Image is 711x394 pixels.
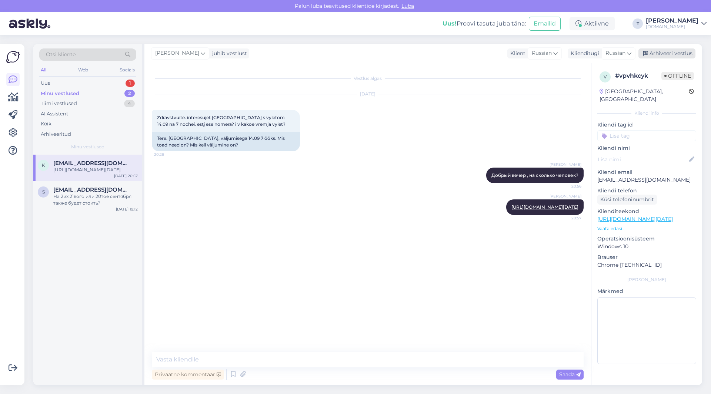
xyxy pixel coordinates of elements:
[597,243,696,250] p: Windows 10
[6,50,20,64] img: Askly Logo
[597,195,657,205] div: Küsi telefoninumbrit
[155,49,199,57] span: [PERSON_NAME]
[53,193,138,206] div: На 2их 21вого или 20тое сентября также будет стоить?
[41,131,71,138] div: Arhiveeritud
[399,3,416,9] span: Luba
[71,144,104,150] span: Minu vestlused
[554,215,581,221] span: 20:57
[597,216,673,222] a: [URL][DOMAIN_NAME][DATE]
[209,50,247,57] div: juhib vestlust
[41,90,79,97] div: Minu vestlused
[570,17,615,30] div: Aktiivne
[550,193,581,199] span: [PERSON_NAME]
[42,189,45,195] span: s
[597,168,696,176] p: Kliendi email
[53,186,130,193] span: saviand94@mail.ru
[118,65,136,75] div: Socials
[661,72,694,80] span: Offline
[532,49,552,57] span: Russian
[597,130,696,141] input: Lisa tag
[646,24,698,30] div: [DOMAIN_NAME]
[53,160,130,166] span: ksenijaa@mail.ru
[152,132,300,151] div: Tere. [GEOGRAPHIC_DATA], väljumisega 14.09 7 ööks. Mis toad need on? Mis kell väljumine on?
[646,18,698,24] div: [PERSON_NAME]
[443,20,457,27] b: Uus!
[597,144,696,152] p: Kliendi nimi
[152,75,584,82] div: Vestlus algas
[124,90,135,97] div: 2
[597,110,696,117] div: Kliendi info
[597,208,696,215] p: Klienditeekond
[154,152,182,157] span: 20:28
[597,187,696,195] p: Kliendi telefon
[46,51,76,58] span: Otsi kliente
[124,100,135,107] div: 4
[597,261,696,269] p: Chrome [TECHNICAL_ID]
[568,50,599,57] div: Klienditugi
[152,91,584,97] div: [DATE]
[598,155,688,164] input: Lisa nimi
[42,162,45,168] span: k
[638,48,695,58] div: Arhiveeri vestlus
[597,225,696,232] p: Vaata edasi ...
[41,120,51,128] div: Kõik
[77,65,90,75] div: Web
[646,18,707,30] a: [PERSON_NAME][DOMAIN_NAME]
[126,80,135,87] div: 1
[597,287,696,295] p: Märkmed
[41,110,68,118] div: AI Assistent
[41,100,77,107] div: Tiimi vestlused
[605,49,625,57] span: Russian
[157,115,286,127] span: Zdravstvuite. interesujet [GEOGRAPHIC_DATA] s vyletom 14.09 na 7 nochei. estj ese nomera? i v kak...
[597,176,696,184] p: [EMAIL_ADDRESS][DOMAIN_NAME]
[632,18,643,29] div: T
[529,17,561,31] button: Emailid
[554,183,581,189] span: 20:56
[116,206,138,212] div: [DATE] 19:12
[597,121,696,129] p: Kliendi tag'id
[443,19,526,28] div: Proovi tasuta juba täna:
[507,50,525,57] div: Klient
[597,235,696,243] p: Operatsioonisüsteem
[604,74,607,80] span: v
[152,370,224,380] div: Privaatne kommentaar
[559,371,581,378] span: Saada
[41,80,50,87] div: Uus
[39,65,48,75] div: All
[114,173,138,179] div: [DATE] 20:57
[511,204,578,210] a: [URL][DOMAIN_NAME][DATE]
[597,276,696,283] div: [PERSON_NAME]
[550,162,581,167] span: [PERSON_NAME]
[597,253,696,261] p: Brauser
[53,166,138,173] div: [URL][DOMAIN_NAME][DATE]
[600,88,689,103] div: [GEOGRAPHIC_DATA], [GEOGRAPHIC_DATA]
[615,71,661,80] div: # vpvhkcyk
[491,172,578,178] span: Добрый вечер , на сколько человек?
